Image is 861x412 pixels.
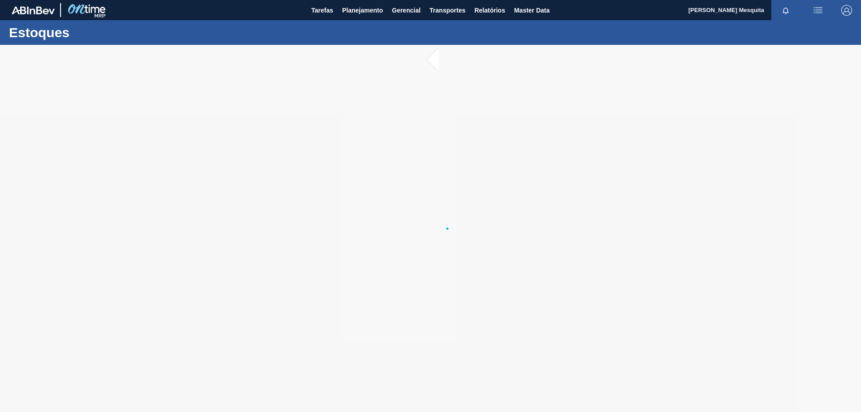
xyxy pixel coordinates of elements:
img: userActions [813,5,823,16]
img: Logout [841,5,852,16]
span: Planejamento [342,5,383,16]
span: Gerencial [392,5,421,16]
span: Master Data [514,5,549,16]
span: Tarefas [311,5,333,16]
span: Transportes [430,5,465,16]
span: Relatórios [474,5,505,16]
img: TNhmsLtSVTkK8tSr43FrP2fwEKptu5GPRR3wAAAABJRU5ErkJggg== [12,6,55,14]
button: Notificações [771,4,800,17]
h1: Estoques [9,27,168,38]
